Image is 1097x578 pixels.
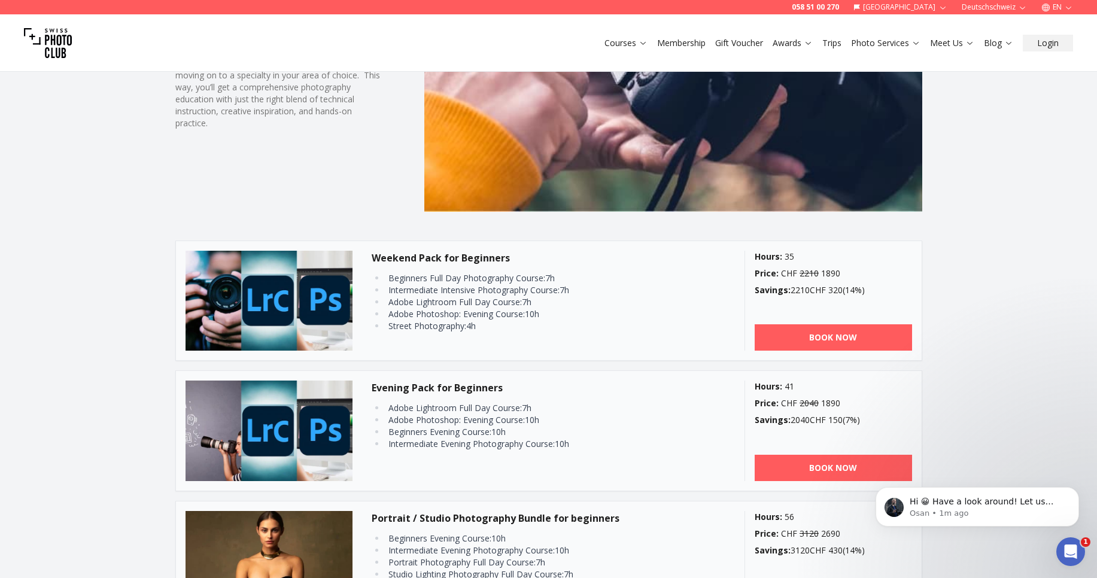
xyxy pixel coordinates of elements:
button: Gift Voucher [710,35,768,51]
a: Meet Us [930,37,974,49]
div: 2210 CHF 320 ( 14 %) [755,284,912,296]
h3: Portrait / Studio Photography Bundle for beginners [372,511,725,525]
img: Swiss photo club [24,19,72,67]
a: BOOK NOW [755,324,912,351]
b: Savings : [755,414,791,425]
span: 3120 [800,528,819,539]
li: Adobe Lightroom Full Day Course : 7 h [385,402,683,414]
b: Price : [755,267,779,279]
a: Trips [822,37,841,49]
li: Portrait Photography Full Day Course : 7 h [385,556,683,568]
iframe: Intercom notifications message [858,462,1097,546]
b: Price : [755,528,779,539]
b: BOOK NOW [809,331,857,343]
span: 2040 [800,397,819,409]
span: 2210 [800,267,819,279]
button: Membership [652,35,710,51]
div: 2040 CHF 150 ( 7 %) [755,414,912,426]
b: Savings : [755,284,791,296]
span: 1 [1081,537,1090,547]
li: Adobe Lightroom Full Day Course : 7 h [385,296,683,308]
h3: Weekend Pack for Beginners [372,251,725,265]
div: With these photography mastery bundles for beginners, there’s no need to have extensive (or even ... [175,22,386,129]
button: Blog [979,35,1018,51]
img: Weekend Pack for Beginners [186,251,353,351]
button: Courses [600,35,652,51]
a: 058 51 00 270 [792,2,839,12]
iframe: Intercom live chat [1056,537,1085,566]
li: Beginners Full Day Photography Course : 7 h [385,272,683,284]
div: CHF 1890 [755,267,912,279]
b: BOOK NOW [809,462,857,473]
button: Awards [768,35,818,51]
a: Blog [984,37,1013,49]
a: Membership [657,37,706,49]
div: 3120 CHF 430 ( 14 %) [755,544,912,556]
a: Awards [773,37,813,49]
b: Hours : [755,381,782,392]
li: Beginners Evening Course : 10 h [385,426,683,438]
button: Trips [818,35,846,51]
b: Price : [755,397,779,409]
a: Gift Voucher [715,37,763,49]
li: Intermediate Evening Photography Course : 10 h [385,438,683,450]
button: Login [1023,35,1073,51]
a: Photo Services [851,37,920,49]
li: Adobe Photoshop: Evening Course : 10 h [385,414,683,426]
li: Intermediate Evening Photography Course : 10 h [385,544,683,556]
img: Evening Pack for Beginners [186,381,353,481]
li: Adobe Photoshop: Evening Course : 10 h [385,308,683,320]
div: 41 [755,381,912,393]
a: BOOK NOW [755,455,912,481]
div: CHF 2690 [755,528,912,540]
button: Photo Services [846,35,925,51]
li: Beginners Evening Course : 10 h [385,533,683,544]
button: Meet Us [925,35,979,51]
li: Street Photography : 4 h [385,320,683,332]
div: 35 [755,251,912,263]
h3: Evening Pack for Beginners [372,381,725,395]
div: CHF 1890 [755,397,912,409]
li: Intermediate Intensive Photography Course : 7 h [385,284,683,296]
b: Savings : [755,544,791,556]
a: Courses [604,37,648,49]
b: Hours : [755,511,782,522]
div: 56 [755,511,912,523]
b: Hours : [755,251,782,262]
